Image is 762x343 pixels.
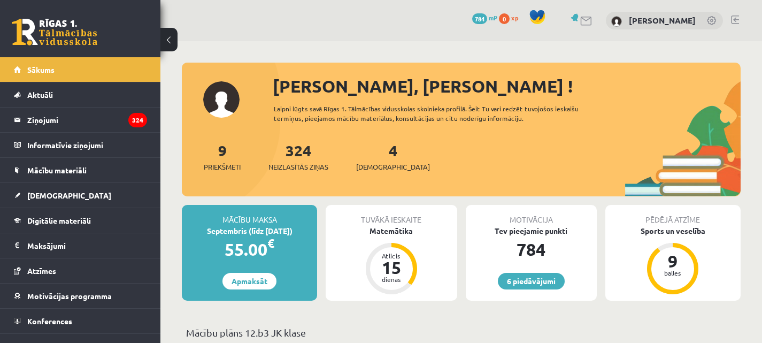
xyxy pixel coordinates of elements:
[605,225,741,296] a: Sports un veselība 9 balles
[182,205,317,225] div: Mācību maksa
[14,208,147,233] a: Digitālie materiāli
[326,225,457,237] div: Matemātika
[14,233,147,258] a: Maksājumi
[186,325,736,340] p: Mācību plāns 12.b3 JK klase
[182,237,317,262] div: 55.00
[27,291,112,301] span: Motivācijas programma
[14,108,147,132] a: Ziņojumi324
[605,225,741,237] div: Sports un veselība
[14,133,147,157] a: Informatīvie ziņojumi
[222,273,276,289] a: Apmaksāt
[27,233,147,258] legend: Maksājumi
[27,108,147,132] legend: Ziņojumi
[356,141,430,172] a: 4[DEMOGRAPHIC_DATA]
[499,13,524,22] a: 0 xp
[326,205,457,225] div: Tuvākā ieskaite
[274,104,609,123] div: Laipni lūgts savā Rīgas 1. Tālmācības vidusskolas skolnieka profilā. Šeit Tu vari redzēt tuvojošo...
[489,13,497,22] span: mP
[182,225,317,237] div: Septembris (līdz [DATE])
[657,253,689,270] div: 9
[629,15,696,26] a: [PERSON_NAME]
[472,13,487,24] span: 784
[611,16,622,27] img: Marta Vanovska
[356,162,430,172] span: [DEMOGRAPHIC_DATA]
[27,216,91,225] span: Digitālie materiāli
[268,162,328,172] span: Neizlasītās ziņas
[14,309,147,333] a: Konferences
[375,259,407,276] div: 15
[27,65,55,74] span: Sākums
[498,273,565,289] a: 6 piedāvājumi
[375,253,407,259] div: Atlicis
[273,73,741,99] div: [PERSON_NAME], [PERSON_NAME] !
[204,141,241,172] a: 9Priekšmeti
[27,266,56,276] span: Atzīmes
[14,183,147,208] a: [DEMOGRAPHIC_DATA]
[14,57,147,82] a: Sākums
[466,237,597,262] div: 784
[466,225,597,237] div: Tev pieejamie punkti
[326,225,457,296] a: Matemātika Atlicis 15 dienas
[27,90,53,100] span: Aktuāli
[472,13,497,22] a: 784 mP
[27,133,147,157] legend: Informatīvie ziņojumi
[499,13,510,24] span: 0
[657,270,689,276] div: balles
[605,205,741,225] div: Pēdējā atzīme
[375,276,407,283] div: dienas
[204,162,241,172] span: Priekšmeti
[12,19,97,45] a: Rīgas 1. Tālmācības vidusskola
[14,82,147,107] a: Aktuāli
[27,316,72,326] span: Konferences
[511,13,518,22] span: xp
[14,158,147,182] a: Mācību materiāli
[14,258,147,283] a: Atzīmes
[14,284,147,308] a: Motivācijas programma
[27,165,87,175] span: Mācību materiāli
[128,113,147,127] i: 324
[27,190,111,200] span: [DEMOGRAPHIC_DATA]
[267,235,274,251] span: €
[268,141,328,172] a: 324Neizlasītās ziņas
[466,205,597,225] div: Motivācija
